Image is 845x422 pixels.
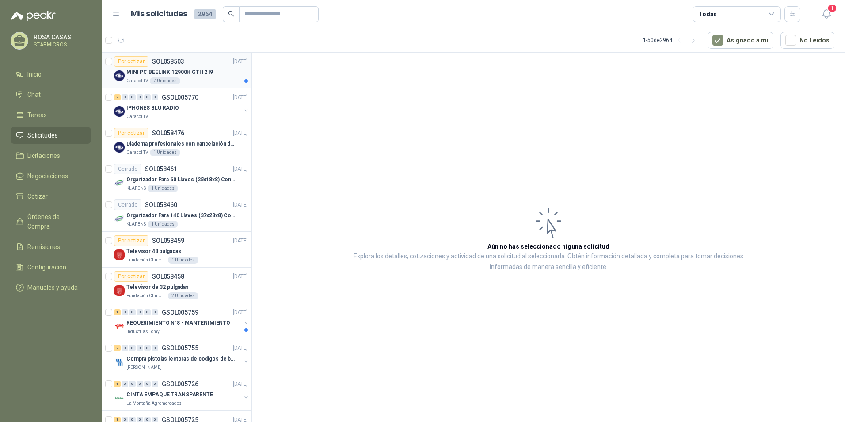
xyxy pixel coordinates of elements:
[126,113,148,120] p: Caracol TV
[122,345,128,351] div: 0
[126,319,230,327] p: REQUERIMIENTO N°8 - MANTENIMIENTO
[162,345,198,351] p: GSOL005755
[27,242,60,252] span: Remisiones
[126,185,146,192] p: KLARENS
[27,110,47,120] span: Tareas
[102,196,251,232] a: CerradoSOL058460[DATE] Company LogoOrganizador Para 140 Llaves (37x28x8) Con CerraduraKLARENS1 Un...
[131,8,187,20] h1: Mis solicitudes
[818,6,834,22] button: 1
[11,147,91,164] a: Licitaciones
[162,309,198,315] p: GSOL005759
[126,140,236,148] p: Diadema profesionales con cancelación de ruido en micrófono
[168,257,198,264] div: 1 Unidades
[129,345,136,351] div: 0
[11,127,91,144] a: Solicitudes
[11,188,91,205] a: Cotizar
[152,58,184,65] p: SOL058503
[27,69,42,79] span: Inicio
[27,283,78,292] span: Manuales y ayuda
[137,345,143,351] div: 0
[114,249,125,260] img: Company Logo
[27,192,48,201] span: Cotizar
[114,381,121,387] div: 1
[114,106,125,117] img: Company Logo
[114,285,125,296] img: Company Logo
[152,273,184,280] p: SOL058458
[126,355,236,363] p: Compra pistolas lectoras de codigos de barras
[122,94,128,100] div: 0
[27,130,58,140] span: Solicitudes
[129,381,136,387] div: 0
[152,345,158,351] div: 0
[152,381,158,387] div: 0
[152,130,184,136] p: SOL058476
[162,381,198,387] p: GSOL005726
[126,391,213,399] p: CINTA EMPAQUE TRANSPARENTE
[114,214,125,224] img: Company Logo
[102,268,251,303] a: Por cotizarSOL058458[DATE] Company LogoTelevisor de 32 pulgadasFundación Clínica Shaio2 Unidades
[145,202,177,208] p: SOL058460
[126,283,189,292] p: Televisor de 32 pulgadas
[102,160,251,196] a: CerradoSOL058461[DATE] Company LogoOrganizador Para 60 Llaves (25x18x8) Con CerraduraKLARENS1 Uni...
[827,4,837,12] span: 1
[126,292,166,299] p: Fundación Clínica Shaio
[233,165,248,173] p: [DATE]
[228,11,234,17] span: search
[11,238,91,255] a: Remisiones
[122,381,128,387] div: 0
[150,77,180,84] div: 7 Unidades
[126,247,181,256] p: Televisor 43 pulgadas
[11,279,91,296] a: Manuales y ayuda
[126,104,179,112] p: IPHONES BLU RADIO
[114,178,125,188] img: Company Logo
[27,262,66,272] span: Configuración
[126,221,146,228] p: KLARENS
[126,77,148,84] p: Caracol TV
[122,309,128,315] div: 0
[126,149,148,156] p: Caracol TV
[126,328,160,335] p: Industrias Tomy
[126,400,182,407] p: La Montaña Agromercados
[102,53,251,88] a: Por cotizarSOL058503[DATE] Company LogoMINI PC BEELINK 12900H GTI12 I9Caracol TV7 Unidades
[114,199,141,210] div: Cerrado
[114,309,121,315] div: 1
[129,94,136,100] div: 0
[102,232,251,268] a: Por cotizarSOL058459[DATE] Company LogoTelevisor 43 pulgadasFundación Clínica Shaio1 Unidades
[233,58,248,66] p: [DATE]
[233,201,248,209] p: [DATE]
[114,307,250,335] a: 1 0 0 0 0 0 GSOL005759[DATE] Company LogoREQUERIMIENTO N°8 - MANTENIMIENTOIndustrias Tomy
[11,168,91,184] a: Negociaciones
[11,259,91,276] a: Configuración
[233,272,248,281] p: [DATE]
[137,381,143,387] div: 0
[114,56,148,67] div: Por cotizar
[114,379,250,407] a: 1 0 0 0 0 0 GSOL005726[DATE] Company LogoCINTA EMPAQUE TRANSPARENTELa Montaña Agromercados
[152,309,158,315] div: 0
[102,124,251,160] a: Por cotizarSOL058476[DATE] Company LogoDiadema profesionales con cancelación de ruido en micrófon...
[144,309,151,315] div: 0
[114,393,125,403] img: Company Logo
[114,343,250,371] a: 2 0 0 0 0 0 GSOL005755[DATE] Company LogoCompra pistolas lectoras de codigos de barras[PERSON_NAME]
[487,242,609,251] h3: Aún no has seleccionado niguna solicitud
[194,9,216,19] span: 2964
[152,238,184,244] p: SOL058459
[708,32,773,49] button: Asignado a mi
[233,308,248,317] p: [DATE]
[340,251,757,272] p: Explora los detalles, cotizaciones y actividad de una solicitud al seleccionarla. Obtén informaci...
[11,107,91,123] a: Tareas
[11,208,91,235] a: Órdenes de Compra
[114,321,125,332] img: Company Logo
[114,235,148,246] div: Por cotizar
[114,164,141,174] div: Cerrado
[233,237,248,245] p: [DATE]
[126,257,166,264] p: Fundación Clínica Shaio
[150,149,180,156] div: 1 Unidades
[11,66,91,83] a: Inicio
[137,309,143,315] div: 0
[233,344,248,353] p: [DATE]
[11,11,56,21] img: Logo peakr
[643,33,700,47] div: 1 - 50 de 2964
[34,42,89,47] p: STARMICROS
[27,90,41,100] span: Chat
[11,86,91,103] a: Chat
